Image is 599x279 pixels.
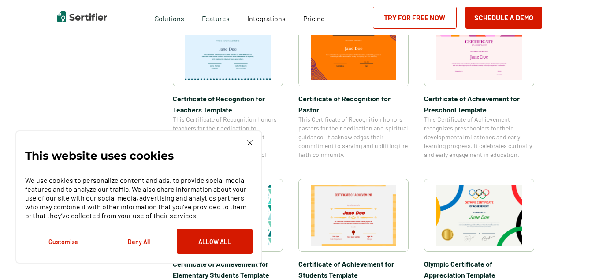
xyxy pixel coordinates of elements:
[173,14,283,168] a: Certificate of Recognition for Teachers TemplateCertificate of Recognition for Teachers TemplateT...
[247,12,286,23] a: Integrations
[373,7,457,29] a: Try for Free Now
[247,140,253,145] img: Cookie Popup Close
[101,229,177,254] button: Deny All
[173,115,283,168] span: This Certificate of Recognition honors teachers for their dedication to education and student suc...
[436,20,522,80] img: Certificate of Achievement for Preschool Template
[247,14,286,22] span: Integrations
[298,14,409,168] a: Certificate of Recognition for PastorCertificate of Recognition for PastorThis Certificate of Rec...
[555,237,599,279] iframe: Chat Widget
[25,229,101,254] button: Customize
[311,20,396,80] img: Certificate of Recognition for Pastor
[298,115,409,159] span: This Certificate of Recognition honors pastors for their dedication and spiritual guidance. It ac...
[25,151,174,160] p: This website uses cookies
[424,115,534,159] span: This Certificate of Achievement recognizes preschoolers for their developmental milestones and ea...
[298,93,409,115] span: Certificate of Recognition for Pastor
[465,7,542,29] button: Schedule a Demo
[155,12,184,23] span: Solutions
[436,185,522,246] img: Olympic Certificate of Appreciation​ Template
[177,229,253,254] button: Allow All
[311,185,396,246] img: Certificate of Achievement for Students Template
[424,14,534,168] a: Certificate of Achievement for Preschool TemplateCertificate of Achievement for Preschool Templat...
[173,93,283,115] span: Certificate of Recognition for Teachers Template
[424,93,534,115] span: Certificate of Achievement for Preschool Template
[185,20,271,80] img: Certificate of Recognition for Teachers Template
[202,12,230,23] span: Features
[57,11,107,22] img: Sertifier | Digital Credentialing Platform
[25,176,253,220] p: We use cookies to personalize content and ads, to provide social media features and to analyze ou...
[303,12,325,23] a: Pricing
[303,14,325,22] span: Pricing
